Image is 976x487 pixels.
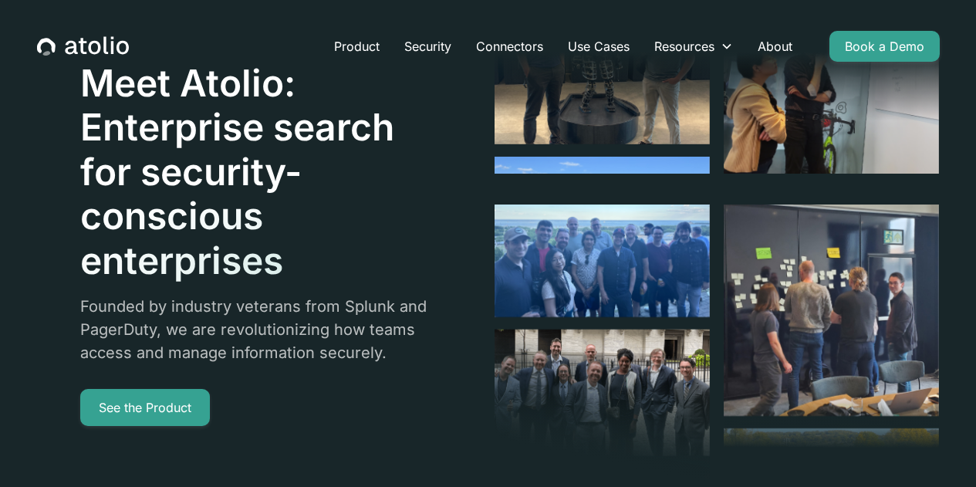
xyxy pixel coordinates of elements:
[556,31,642,62] a: Use Cases
[80,295,441,364] p: Founded by industry veterans from Splunk and PagerDuty, we are revolutionizing how teams access a...
[642,31,745,62] div: Resources
[80,61,441,283] h1: Meet Atolio: Enterprise search for security-conscious enterprises
[495,157,710,316] img: image
[392,31,464,62] a: Security
[724,187,939,416] img: image
[464,31,556,62] a: Connectors
[37,36,129,56] a: home
[80,389,210,426] a: See the Product
[745,31,805,62] a: About
[322,31,392,62] a: Product
[654,37,714,56] div: Resources
[829,31,940,62] a: Book a Demo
